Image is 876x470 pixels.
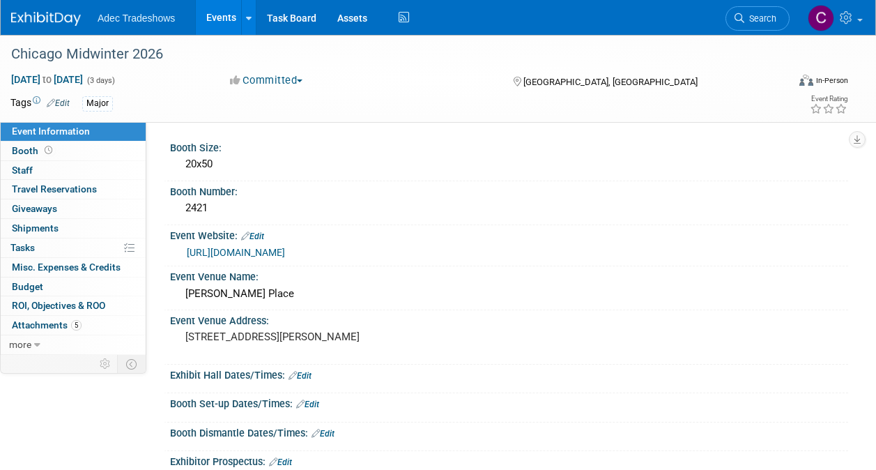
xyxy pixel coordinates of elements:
[1,199,146,218] a: Giveaways
[12,319,82,331] span: Attachments
[12,145,55,156] span: Booth
[47,98,70,108] a: Edit
[12,222,59,234] span: Shipments
[6,42,776,67] div: Chicago Midwinter 2026
[170,393,848,411] div: Booth Set-up Dates/Times:
[12,300,105,311] span: ROI, Objectives & ROO
[523,77,698,87] span: [GEOGRAPHIC_DATA], [GEOGRAPHIC_DATA]
[799,75,813,86] img: Format-Inperson.png
[180,197,838,219] div: 2421
[170,310,848,328] div: Event Venue Address:
[1,122,146,141] a: Event Information
[12,183,97,195] span: Travel Reservations
[12,126,90,137] span: Event Information
[1,161,146,180] a: Staff
[170,266,848,284] div: Event Venue Name:
[170,137,848,155] div: Booth Size:
[225,73,308,88] button: Committed
[312,429,335,439] a: Edit
[170,423,848,441] div: Booth Dismantle Dates/Times:
[725,6,790,31] a: Search
[10,73,84,86] span: [DATE] [DATE]
[1,238,146,257] a: Tasks
[726,73,848,93] div: Event Format
[118,355,146,373] td: Toggle Event Tabs
[808,5,834,31] img: Carol Schmidlin
[1,278,146,296] a: Budget
[170,181,848,199] div: Booth Number:
[1,142,146,160] a: Booth
[170,451,848,469] div: Exhibitor Prospectus:
[93,355,118,373] td: Personalize Event Tab Strip
[1,316,146,335] a: Attachments5
[810,96,847,103] div: Event Rating
[1,258,146,277] a: Misc. Expenses & Credits
[10,96,70,112] td: Tags
[744,13,776,24] span: Search
[10,242,35,253] span: Tasks
[170,225,848,243] div: Event Website:
[187,247,285,258] a: [URL][DOMAIN_NAME]
[180,153,838,175] div: 20x50
[1,180,146,199] a: Travel Reservations
[12,203,57,214] span: Giveaways
[1,219,146,238] a: Shipments
[815,75,848,86] div: In-Person
[9,339,31,350] span: more
[185,331,437,343] pre: [STREET_ADDRESS][PERSON_NAME]
[42,145,55,156] span: Booth not reserved yet
[98,13,175,24] span: Adec Tradeshows
[71,320,82,331] span: 5
[170,365,848,383] div: Exhibit Hall Dates/Times:
[12,281,43,292] span: Budget
[12,261,121,273] span: Misc. Expenses & Credits
[289,371,312,381] a: Edit
[12,165,33,176] span: Staff
[82,96,113,111] div: Major
[1,335,146,354] a: more
[180,283,838,305] div: [PERSON_NAME] Place
[11,12,81,26] img: ExhibitDay
[269,457,292,467] a: Edit
[296,400,319,409] a: Edit
[241,232,264,241] a: Edit
[86,76,115,85] span: (3 days)
[1,296,146,315] a: ROI, Objectives & ROO
[40,74,54,85] span: to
